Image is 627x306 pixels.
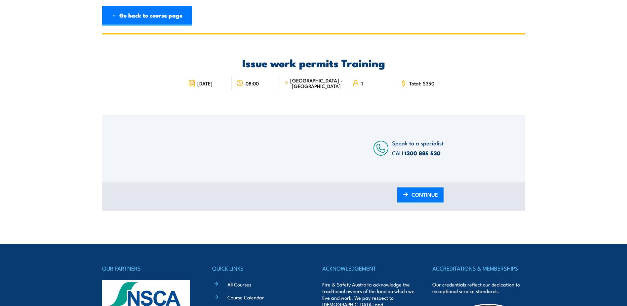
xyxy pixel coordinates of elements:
[411,186,438,203] span: CONTINUE
[102,6,192,26] a: ← Go back to course page
[290,77,343,89] span: [GEOGRAPHIC_DATA] - [GEOGRAPHIC_DATA]
[392,139,444,157] span: Speak to a specialist CALL
[397,187,444,203] a: CONTINUE
[322,264,415,273] h4: ACKNOWLEDGEMENT
[227,281,251,288] a: All Courses
[246,80,259,86] span: 08:00
[432,281,525,294] p: Our credentials reflect our dedication to exceptional service standards.
[197,80,213,86] span: [DATE]
[361,80,363,86] span: 1
[183,58,444,67] h2: Issue work permits Training
[409,80,434,86] span: Total: $350
[102,264,195,273] h4: OUR PARTNERS
[405,149,441,157] a: 1300 885 530
[227,294,264,301] a: Course Calendar
[212,264,305,273] h4: QUICK LINKS
[432,264,525,273] h4: ACCREDITATIONS & MEMBERSHIPS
